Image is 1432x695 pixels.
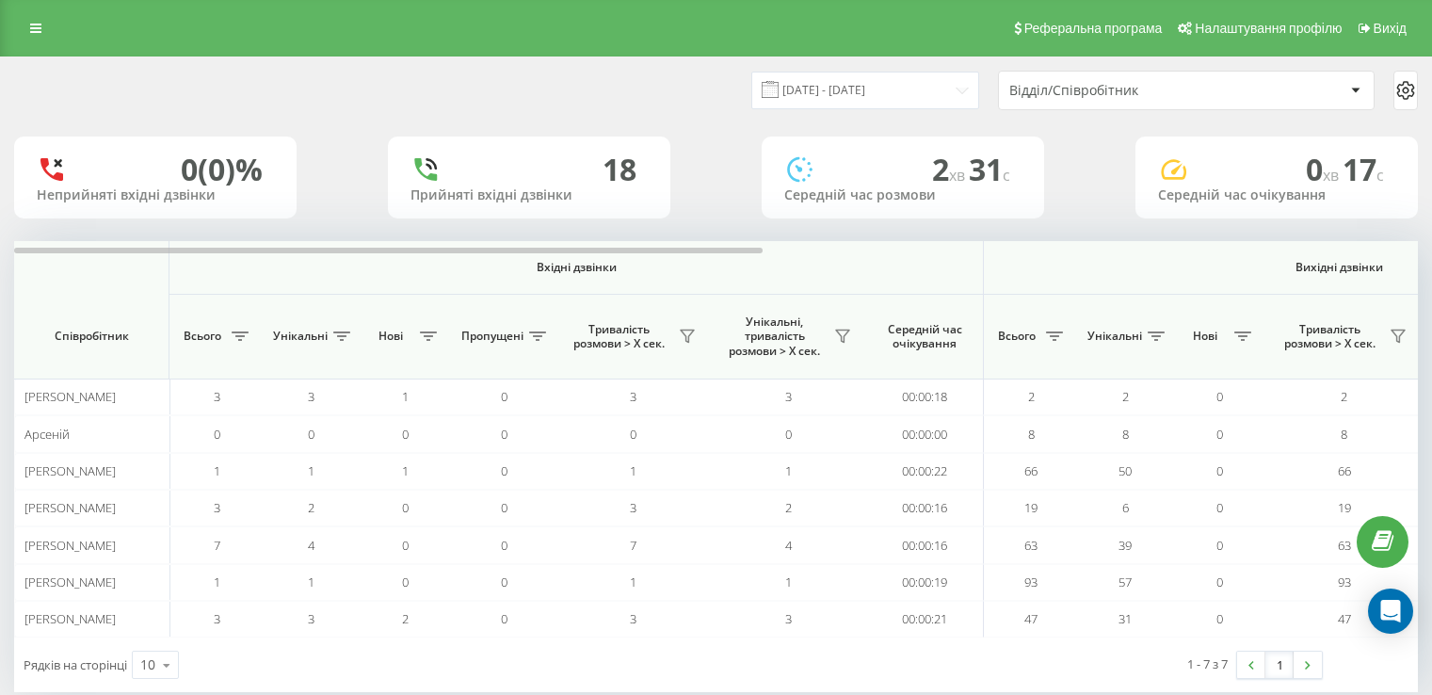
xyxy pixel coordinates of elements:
[630,499,636,516] span: 3
[1024,21,1163,36] span: Реферальна програма
[501,426,507,443] span: 0
[308,610,314,627] span: 3
[785,462,792,479] span: 1
[630,388,636,405] span: 3
[630,426,636,443] span: 0
[1216,462,1223,479] span: 0
[866,564,984,601] td: 00:00:19
[1216,499,1223,516] span: 0
[402,462,409,479] span: 1
[1306,149,1343,189] span: 0
[1187,655,1228,673] div: 1 - 7 з 7
[214,610,220,627] span: 3
[181,152,263,187] div: 0 (0)%
[785,537,792,554] span: 4
[785,574,792,590] span: 1
[1216,610,1223,627] span: 0
[1338,537,1351,554] span: 63
[218,260,934,275] span: Вхідні дзвінки
[179,329,226,344] span: Всього
[214,537,220,554] span: 7
[880,322,969,351] span: Середній час очікування
[866,379,984,415] td: 00:00:18
[866,415,984,452] td: 00:00:00
[24,426,70,443] span: Арсеній
[1341,426,1347,443] span: 8
[308,462,314,479] span: 1
[24,656,127,673] span: Рядків на сторінці
[24,462,116,479] span: [PERSON_NAME]
[402,426,409,443] span: 0
[785,499,792,516] span: 2
[273,329,328,344] span: Унікальні
[214,499,220,516] span: 3
[1376,165,1384,186] span: c
[367,329,414,344] span: Нові
[785,388,792,405] span: 3
[402,610,409,627] span: 2
[1024,537,1038,554] span: 63
[402,388,409,405] span: 1
[1216,426,1223,443] span: 0
[24,499,116,516] span: [PERSON_NAME]
[24,537,116,554] span: [PERSON_NAME]
[630,574,636,590] span: 1
[1118,537,1132,554] span: 39
[1216,388,1223,405] span: 0
[1338,462,1351,479] span: 66
[1118,610,1132,627] span: 31
[720,315,829,359] span: Унікальні, тривалість розмови > Х сек.
[1118,462,1132,479] span: 50
[308,388,314,405] span: 3
[866,453,984,490] td: 00:00:22
[1338,499,1351,516] span: 19
[866,490,984,526] td: 00:00:16
[308,537,314,554] span: 4
[214,426,220,443] span: 0
[461,329,523,344] span: Пропущені
[214,462,220,479] span: 1
[1338,610,1351,627] span: 47
[993,329,1040,344] span: Всього
[214,574,220,590] span: 1
[501,388,507,405] span: 0
[866,526,984,563] td: 00:00:16
[1158,187,1395,203] div: Середній час очікування
[1003,165,1010,186] span: c
[1122,499,1129,516] span: 6
[1216,574,1223,590] span: 0
[410,187,648,203] div: Прийняті вхідні дзвінки
[866,601,984,638] td: 00:00:21
[24,574,116,590] span: [PERSON_NAME]
[1122,388,1129,405] span: 2
[1024,610,1038,627] span: 47
[1024,462,1038,479] span: 66
[1182,329,1229,344] span: Нові
[308,574,314,590] span: 1
[402,537,409,554] span: 0
[1024,499,1038,516] span: 19
[603,152,636,187] div: 18
[501,537,507,554] span: 0
[932,149,969,189] span: 2
[1276,322,1384,351] span: Тривалість розмови > Х сек.
[785,426,792,443] span: 0
[630,537,636,554] span: 7
[1343,149,1384,189] span: 17
[785,610,792,627] span: 3
[308,499,314,516] span: 2
[1024,574,1038,590] span: 93
[1341,388,1347,405] span: 2
[37,187,274,203] div: Неприйняті вхідні дзвінки
[1338,574,1351,590] span: 93
[501,462,507,479] span: 0
[969,149,1010,189] span: 31
[501,574,507,590] span: 0
[1028,388,1035,405] span: 2
[630,462,636,479] span: 1
[501,610,507,627] span: 0
[501,499,507,516] span: 0
[1265,652,1294,678] a: 1
[630,610,636,627] span: 3
[1009,83,1234,99] div: Відділ/Співробітник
